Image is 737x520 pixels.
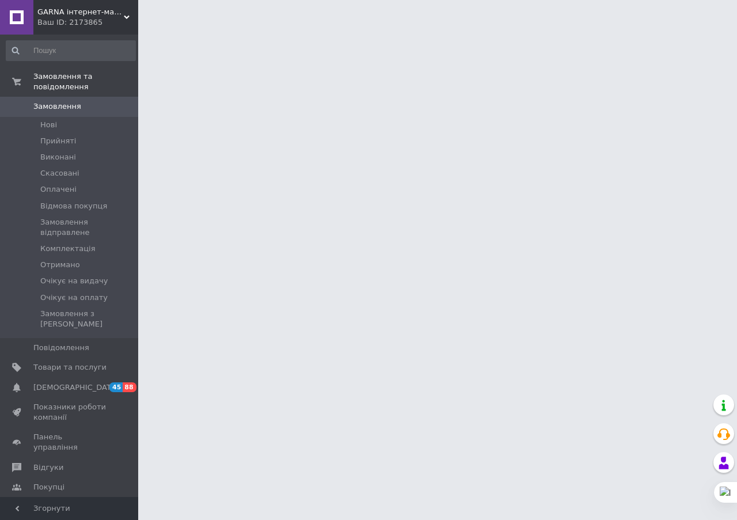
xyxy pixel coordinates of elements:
span: Прийняті [40,136,76,146]
span: Скасовані [40,168,79,179]
span: Покупці [33,482,64,492]
span: Замовлення відправлене [40,217,135,238]
span: Відгуки [33,462,63,473]
span: Очікує на оплату [40,293,108,303]
span: Замовлення [33,101,81,112]
span: Отримано [40,260,80,270]
span: GARNA інтернет-магазин автозапчастин [37,7,124,17]
span: Нові [40,120,57,130]
span: 88 [123,382,136,392]
div: Ваш ID: 2173865 [37,17,138,28]
input: Пошук [6,40,136,61]
span: 45 [109,382,123,392]
span: [DEMOGRAPHIC_DATA] [33,382,119,393]
span: Повідомлення [33,343,89,353]
span: Відмова покупця [40,201,107,211]
span: Оплачені [40,184,77,195]
span: Панель управління [33,432,107,453]
span: Замовлення з [PERSON_NAME] [40,309,135,329]
span: Виконані [40,152,76,162]
span: Товари та послуги [33,362,107,373]
span: Замовлення та повідомлення [33,71,138,92]
span: Комплектація [40,244,95,254]
span: Очікує на видачу [40,276,108,286]
span: Показники роботи компанії [33,402,107,423]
